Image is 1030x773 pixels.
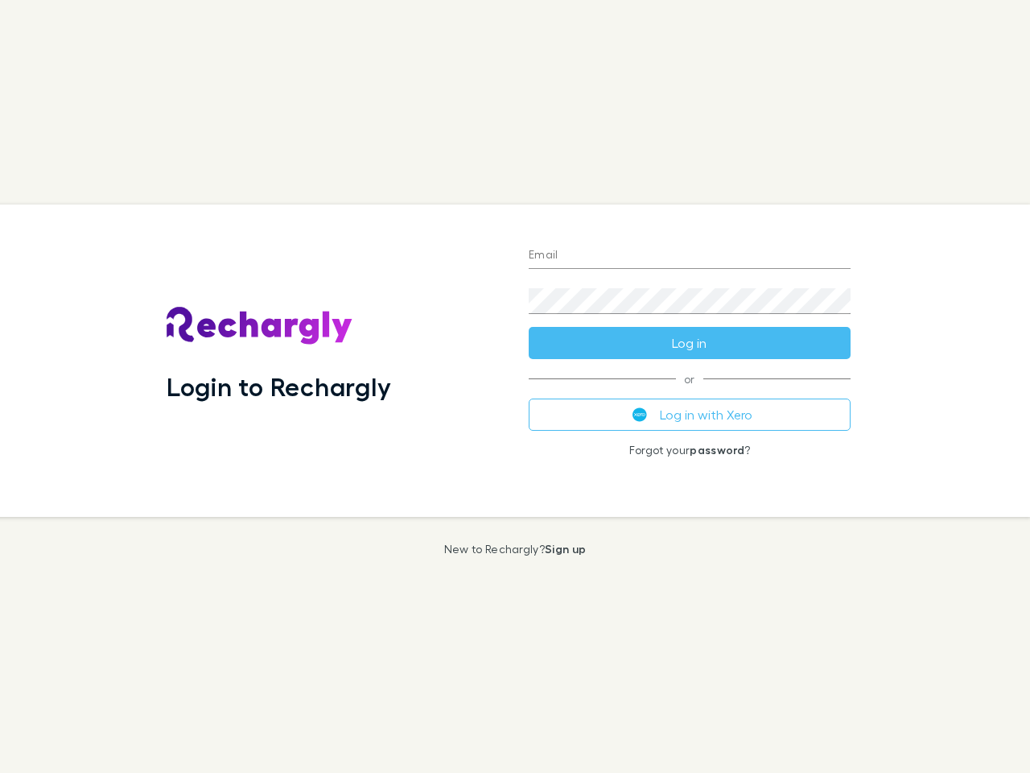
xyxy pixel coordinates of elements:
p: Forgot your ? [529,444,851,457]
a: Sign up [545,542,586,556]
p: New to Rechargly? [444,543,587,556]
img: Xero's logo [632,407,647,422]
span: or [529,378,851,379]
h1: Login to Rechargly [167,371,391,402]
a: password [690,443,744,457]
button: Log in with Xero [529,399,851,431]
button: Log in [529,327,851,359]
img: Rechargly's Logo [167,307,353,345]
